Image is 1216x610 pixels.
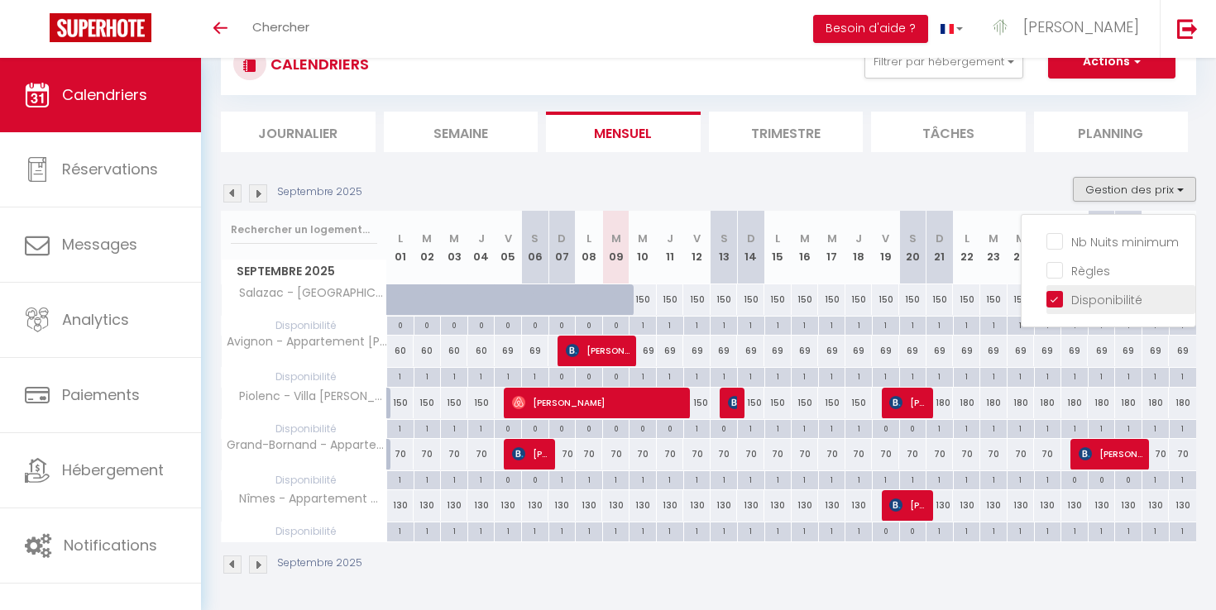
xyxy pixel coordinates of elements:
[611,231,621,246] abbr: M
[576,211,603,284] th: 08
[449,231,459,246] abbr: M
[603,368,630,384] div: 0
[657,420,683,436] div: 0
[683,439,711,469] div: 70
[505,231,512,246] abbr: V
[980,368,1007,384] div: 1
[872,439,899,469] div: 70
[495,471,521,487] div: 0
[845,471,872,487] div: 1
[845,368,872,384] div: 1
[818,439,845,469] div: 70
[549,368,576,384] div: 0
[1142,420,1169,436] div: 1
[630,420,656,436] div: 0
[657,317,683,332] div: 1
[988,15,1013,40] img: ...
[845,420,872,436] div: 1
[62,159,158,179] span: Réservations
[1008,439,1035,469] div: 70
[980,284,1008,315] div: 150
[467,336,495,366] div: 60
[1008,317,1034,332] div: 1
[873,317,899,332] div: 1
[980,336,1008,366] div: 69
[926,439,954,469] div: 70
[926,211,954,284] th: 21
[738,471,764,487] div: 1
[1061,471,1088,487] div: 0
[422,231,432,246] abbr: M
[1008,211,1035,284] th: 24
[899,439,926,469] div: 70
[414,471,441,487] div: 1
[1115,420,1142,436] div: 1
[522,336,549,366] div: 69
[522,211,549,284] th: 06
[765,471,792,487] div: 1
[711,439,738,469] div: 70
[899,336,926,366] div: 69
[657,284,684,315] div: 150
[684,420,711,436] div: 1
[926,388,954,418] div: 180
[845,211,873,284] th: 18
[522,368,548,384] div: 1
[222,317,386,335] span: Disponibilité
[693,231,701,246] abbr: V
[1170,368,1196,384] div: 1
[657,211,684,284] th: 11
[845,388,873,418] div: 150
[576,439,603,469] div: 70
[1089,368,1115,384] div: 1
[222,368,386,386] span: Disponibilité
[441,211,468,284] th: 03
[953,211,980,284] th: 22
[737,336,764,366] div: 69
[441,388,468,418] div: 150
[683,336,711,366] div: 69
[566,335,630,366] span: [PERSON_NAME]
[630,284,657,315] div: 150
[1008,388,1035,418] div: 180
[738,420,764,436] div: 1
[980,317,1007,332] div: 1
[980,420,1007,436] div: 1
[711,284,738,315] div: 150
[224,336,390,348] span: Avignon - Appartement [PERSON_NAME]
[414,368,441,384] div: 1
[1177,18,1198,39] img: logout
[1169,388,1196,418] div: 180
[926,368,953,384] div: 1
[630,317,656,332] div: 1
[387,211,414,284] th: 01
[775,231,780,246] abbr: L
[495,211,522,284] th: 05
[603,420,630,436] div: 0
[728,387,737,418] span: [PERSON_NAME]
[1008,336,1035,366] div: 69
[414,420,441,436] div: 1
[638,231,648,246] abbr: M
[630,368,656,384] div: 1
[603,471,630,487] div: 1
[737,211,764,284] th: 14
[684,471,711,487] div: 1
[980,439,1008,469] div: 70
[548,439,576,469] div: 70
[252,18,309,36] span: Chercher
[1023,17,1139,37] span: [PERSON_NAME]
[468,471,495,487] div: 1
[1016,231,1026,246] abbr: M
[1089,420,1115,436] div: 1
[909,231,917,246] abbr: S
[765,368,792,384] div: 1
[1035,471,1061,487] div: 1
[522,420,548,436] div: 0
[1088,336,1115,366] div: 69
[684,317,711,332] div: 1
[441,336,468,366] div: 60
[495,368,521,384] div: 1
[224,490,390,508] span: Nîmes - Appartement Ciryl
[522,471,548,487] div: 0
